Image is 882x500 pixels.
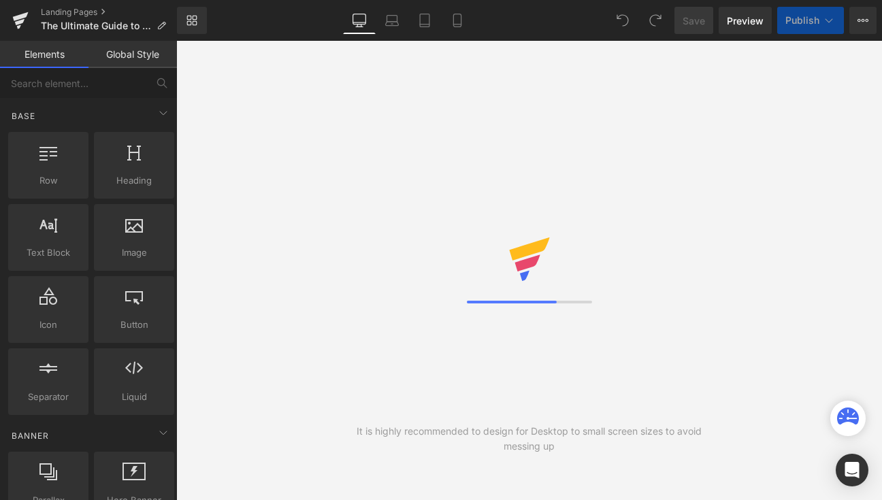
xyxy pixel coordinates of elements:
[177,7,207,34] a: New Library
[98,318,170,332] span: Button
[836,454,868,486] div: Open Intercom Messenger
[441,7,474,34] a: Mobile
[849,7,877,34] button: More
[41,20,151,31] span: The Ultimate Guide to Crafting Your Own Homemade Vanilla Extract, Pastes, and Powders
[343,7,376,34] a: Desktop
[727,14,764,28] span: Preview
[10,110,37,122] span: Base
[719,7,772,34] a: Preview
[12,173,84,188] span: Row
[12,318,84,332] span: Icon
[88,41,177,68] a: Global Style
[408,7,441,34] a: Tablet
[98,246,170,260] span: Image
[12,246,84,260] span: Text Block
[12,390,84,404] span: Separator
[683,14,705,28] span: Save
[10,429,50,442] span: Banner
[98,173,170,188] span: Heading
[376,7,408,34] a: Laptop
[642,7,669,34] button: Redo
[609,7,636,34] button: Undo
[98,390,170,404] span: Liquid
[353,424,706,454] div: It is highly recommended to design for Desktop to small screen sizes to avoid messing up
[785,15,819,26] span: Publish
[41,7,177,18] a: Landing Pages
[777,7,844,34] button: Publish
